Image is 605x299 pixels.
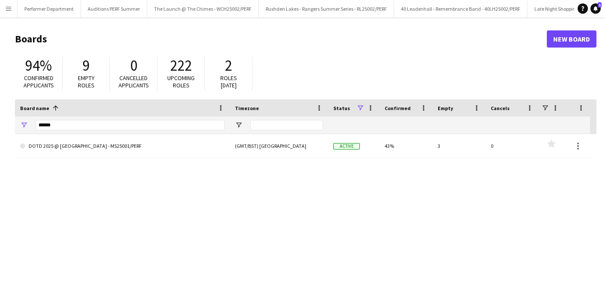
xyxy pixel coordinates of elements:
span: Timezone [235,105,259,111]
a: New Board [547,30,596,48]
span: Confirmed applicants [24,74,54,89]
span: Status [333,105,350,111]
span: Roles [DATE] [220,74,237,89]
div: 43% [380,134,433,158]
button: 40 Leadenhall - Remembrance Band - 40LH25002/PERF [394,0,528,17]
button: Auditions PERF Summer [81,0,147,17]
button: Rushden Lakes - Rangers Summer Series - RL25002/PERF [259,0,394,17]
span: 2 [225,56,232,75]
span: 9 [83,56,90,75]
span: Board name [20,105,49,111]
button: The Launch @ The Chimes - WCH25002/PERF [147,0,259,17]
span: Active [333,143,360,149]
span: 1 [598,2,602,8]
span: Empty roles [78,74,95,89]
span: Empty [438,105,453,111]
span: Confirmed [385,105,411,111]
span: 0 [130,56,137,75]
span: Upcoming roles [167,74,195,89]
h1: Boards [15,33,547,45]
button: Performer Department [18,0,81,17]
div: (GMT/BST) [GEOGRAPHIC_DATA] [230,134,328,158]
div: 0 [486,134,539,158]
a: DOTD 2025 @ [GEOGRAPHIC_DATA] - MS25001/PERF [20,134,225,158]
input: Board name Filter Input [36,120,225,130]
span: 94% [25,56,52,75]
div: 3 [433,134,486,158]
a: 1 [590,3,601,14]
button: Open Filter Menu [20,121,28,129]
span: Cancelled applicants [119,74,149,89]
span: Cancels [491,105,510,111]
input: Timezone Filter Input [250,120,323,130]
button: Open Filter Menu [235,121,243,129]
span: 222 [170,56,192,75]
